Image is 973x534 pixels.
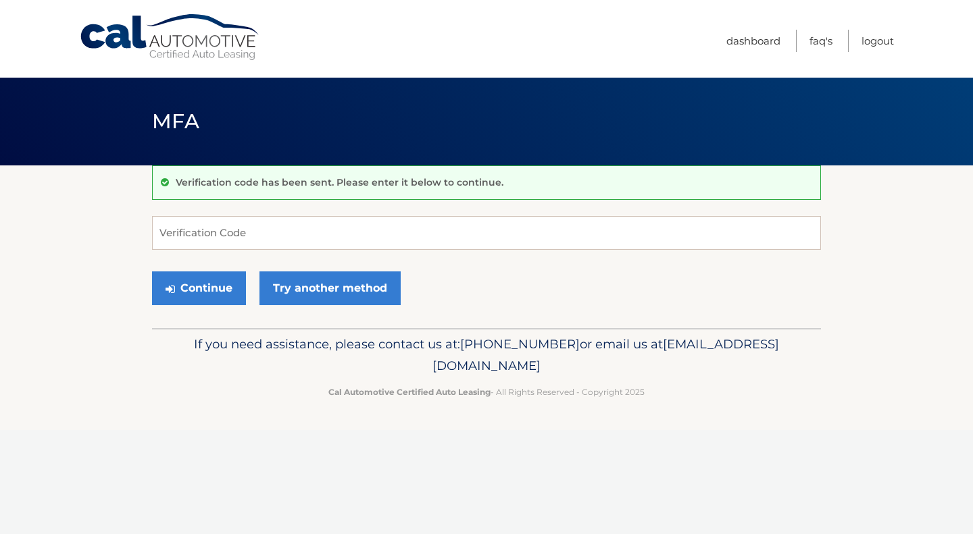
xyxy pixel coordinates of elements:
[809,30,832,52] a: FAQ's
[328,387,491,397] strong: Cal Automotive Certified Auto Leasing
[259,271,401,305] a: Try another method
[79,14,261,61] a: Cal Automotive
[152,109,199,134] span: MFA
[152,271,246,305] button: Continue
[726,30,780,52] a: Dashboard
[460,336,580,352] span: [PHONE_NUMBER]
[152,216,821,250] input: Verification Code
[161,385,812,399] p: - All Rights Reserved - Copyright 2025
[176,176,503,188] p: Verification code has been sent. Please enter it below to continue.
[161,333,812,377] p: If you need assistance, please contact us at: or email us at
[862,30,894,52] a: Logout
[432,336,779,373] span: [EMAIL_ADDRESS][DOMAIN_NAME]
